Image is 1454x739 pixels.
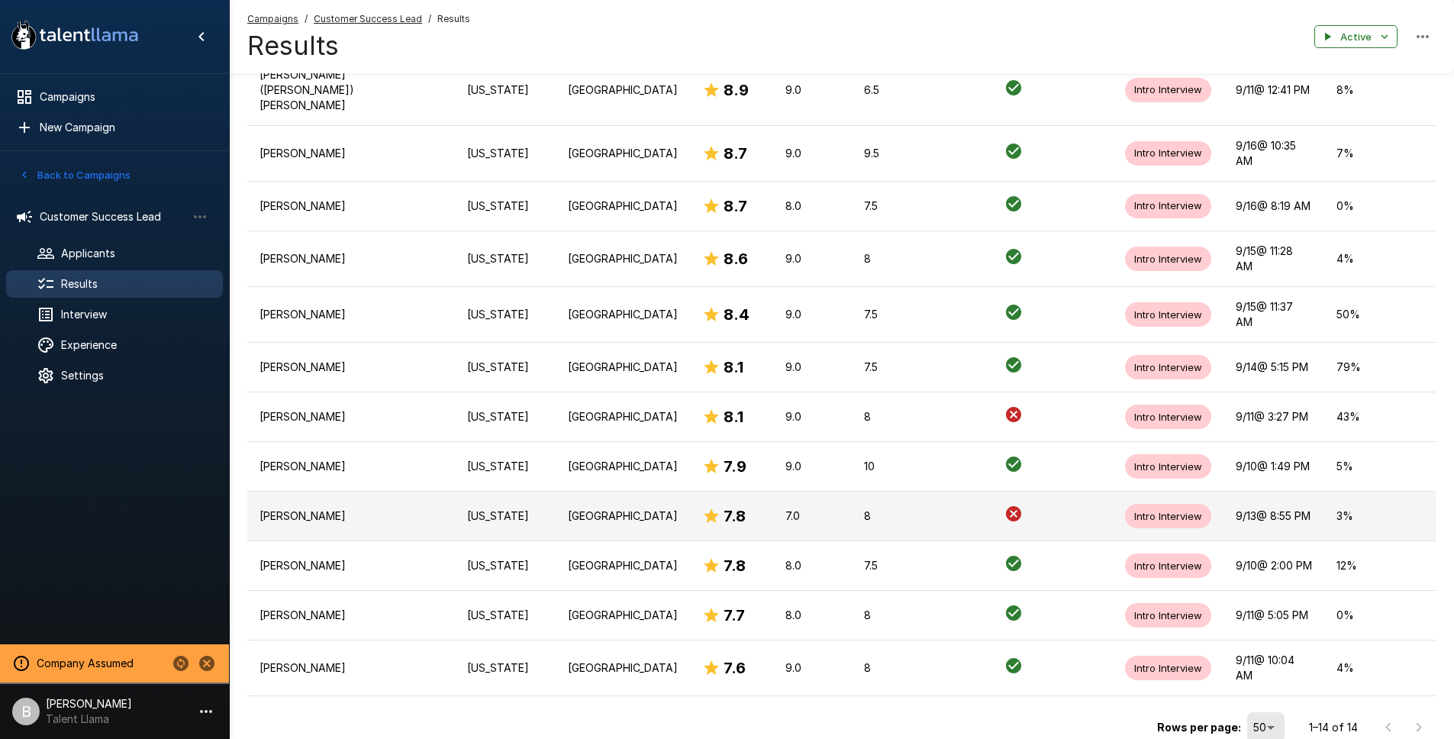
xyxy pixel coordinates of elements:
td: 9/11 @ 12:41 PM [1223,54,1324,125]
span: Intro Interview [1125,146,1211,160]
svg: Criteria Met [1004,303,1023,321]
span: Intro Interview [1125,608,1211,623]
p: 9.0 [785,409,840,424]
p: [US_STATE] [467,251,544,266]
p: [PERSON_NAME] [260,608,443,623]
svg: Criteria Met [1004,455,1023,473]
p: 3 % [1336,508,1423,524]
td: 9/15 @ 11:28 AM [1223,231,1324,286]
p: 9.0 [785,360,840,375]
p: 9.0 [785,251,840,266]
svg: Criteria Met [1004,142,1023,160]
p: [GEOGRAPHIC_DATA] [568,660,678,676]
p: 1–14 of 14 [1309,720,1358,735]
td: 9/14 @ 5:15 PM [1223,342,1324,392]
p: 6.5 [864,82,980,98]
p: [US_STATE] [467,508,544,524]
p: [US_STATE] [467,608,544,623]
svg: Criteria not Met [1004,505,1023,523]
span: Intro Interview [1125,559,1211,573]
p: 9.0 [785,660,840,676]
p: Rows per page: [1157,720,1241,735]
p: 8.0 [785,198,840,214]
svg: Criteria Met [1004,247,1023,266]
u: Customer Success Lead [314,13,422,24]
p: [GEOGRAPHIC_DATA] [568,251,678,266]
h6: 7.9 [724,454,746,479]
h6: 8.7 [724,194,747,218]
td: 9/16 @ 10:35 AM [1223,125,1324,181]
p: [PERSON_NAME] [260,146,443,161]
p: [PERSON_NAME] [260,660,443,676]
p: [US_STATE] [467,307,544,322]
p: 7.5 [864,307,980,322]
p: 4 % [1336,251,1423,266]
p: 7.5 [864,360,980,375]
p: 8 [864,608,980,623]
svg: Criteria Met [1004,657,1023,675]
p: 7.0 [785,508,840,524]
span: / [428,11,431,27]
p: [GEOGRAPHIC_DATA] [568,608,678,623]
p: 7 % [1336,146,1423,161]
p: 5 % [1336,459,1423,474]
h6: 8.6 [724,247,748,271]
p: 79 % [1336,360,1423,375]
h6: 7.6 [724,656,746,680]
p: 9.0 [785,307,840,322]
span: Intro Interview [1125,460,1211,474]
p: [GEOGRAPHIC_DATA] [568,409,678,424]
p: 8.0 [785,608,840,623]
p: [GEOGRAPHIC_DATA] [568,558,678,573]
h6: 7.8 [724,553,746,578]
p: [US_STATE] [467,360,544,375]
h6: 8.9 [724,78,749,102]
p: [PERSON_NAME] [260,409,443,424]
p: 7.5 [864,558,980,573]
p: 9.0 [785,82,840,98]
span: Results [437,11,470,27]
svg: Criteria Met [1004,195,1023,213]
td: 9/11 @ 5:05 PM [1223,590,1324,640]
span: Intro Interview [1125,198,1211,213]
span: Intro Interview [1125,509,1211,524]
p: [GEOGRAPHIC_DATA] [568,198,678,214]
p: [US_STATE] [467,198,544,214]
p: [US_STATE] [467,409,544,424]
td: 9/10 @ 2:00 PM [1223,541,1324,590]
p: 9.5 [864,146,980,161]
span: Intro Interview [1125,661,1211,676]
p: [PERSON_NAME] [260,307,443,322]
p: [PERSON_NAME] ([PERSON_NAME]) [PERSON_NAME] [260,67,443,113]
span: Intro Interview [1125,360,1211,375]
p: 9.0 [785,459,840,474]
span: Intro Interview [1125,410,1211,424]
p: [US_STATE] [467,82,544,98]
p: 0 % [1336,198,1423,214]
td: 9/13 @ 8:55 PM [1223,491,1324,541]
p: [PERSON_NAME] [260,251,443,266]
p: 9.0 [785,146,840,161]
p: [PERSON_NAME] [260,558,443,573]
button: Active [1314,25,1398,49]
p: 8.0 [785,558,840,573]
td: 9/11 @ 10:04 AM [1223,640,1324,695]
h4: Results [247,30,470,62]
p: 10 [864,459,980,474]
p: 8 [864,508,980,524]
span: Intro Interview [1125,82,1211,97]
p: [GEOGRAPHIC_DATA] [568,459,678,474]
p: 0 % [1336,608,1423,623]
p: [PERSON_NAME] [260,459,443,474]
p: 12 % [1336,558,1423,573]
h6: 7.7 [724,603,745,628]
p: 4 % [1336,660,1423,676]
h6: 8.4 [724,302,750,327]
p: [PERSON_NAME] [260,508,443,524]
td: 9/11 @ 3:27 PM [1223,392,1324,441]
h6: 8.1 [724,355,743,379]
span: Intro Interview [1125,308,1211,322]
u: Campaigns [247,13,298,24]
p: [GEOGRAPHIC_DATA] [568,360,678,375]
td: 9/16 @ 8:19 AM [1223,181,1324,231]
